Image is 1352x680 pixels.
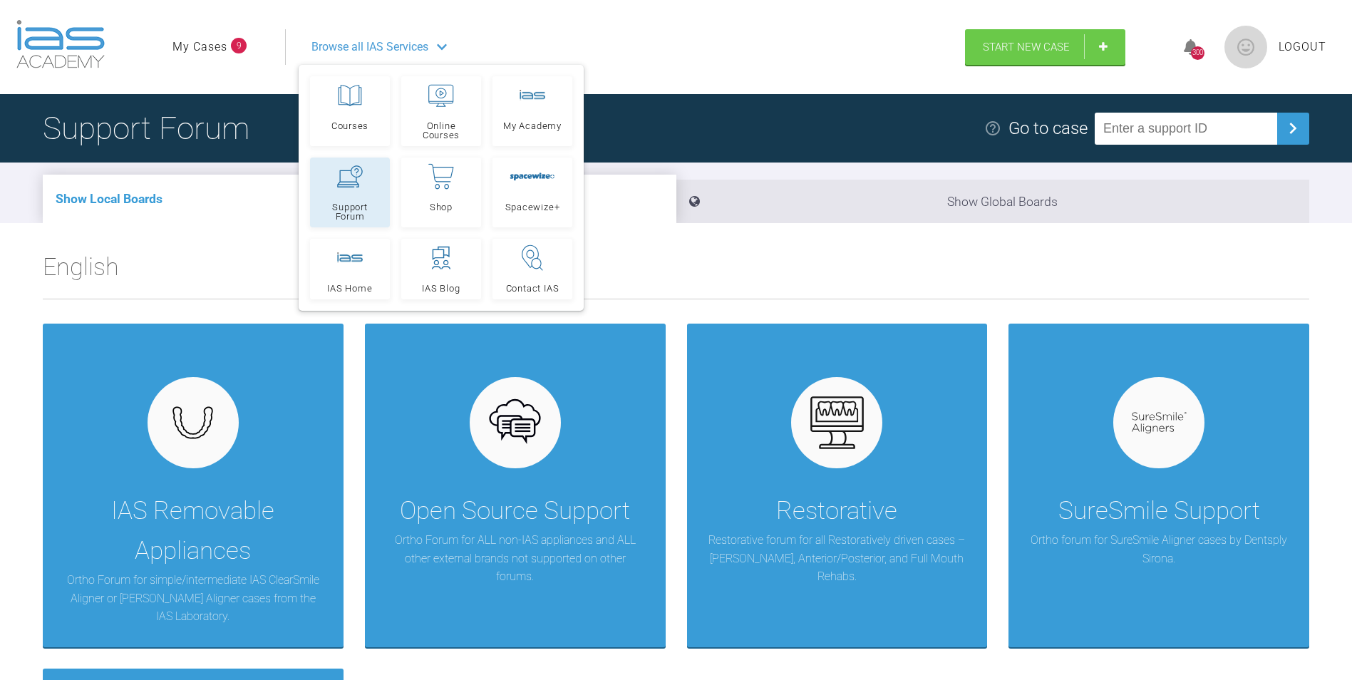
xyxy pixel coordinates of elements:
[422,284,460,293] span: IAS Blog
[1132,412,1187,434] img: suresmile.935bb804.svg
[16,20,105,68] img: logo-light.3e3ef733.png
[310,158,390,227] a: Support Forum
[1058,491,1260,531] div: SureSmile Support
[64,491,322,571] div: IAS Removable Appliances
[1030,531,1288,567] p: Ortho forum for SureSmile Aligner cases by Dentsply Sirona.
[1224,26,1267,68] img: profile.png
[965,29,1125,65] a: Start New Case
[408,121,475,140] span: Online Courses
[810,396,865,450] img: restorative.65e8f6b6.svg
[492,239,572,299] a: Contact IAS
[401,239,481,299] a: IAS Blog
[984,120,1001,137] img: help.e70b9f3d.svg
[331,121,368,130] span: Courses
[310,76,390,146] a: Courses
[327,284,372,293] span: IAS Home
[64,571,322,626] p: Ortho Forum for simple/intermediate IAS ClearSmile Aligner or [PERSON_NAME] Aligner cases from th...
[1008,115,1088,142] div: Go to case
[1095,113,1277,145] input: Enter a support ID
[43,324,344,647] a: IAS Removable AppliancesOrtho Forum for simple/intermediate IAS ClearSmile Aligner or [PERSON_NAM...
[503,121,562,130] span: My Academy
[1191,46,1204,60] div: 300
[310,239,390,299] a: IAS Home
[1008,324,1309,647] a: SureSmile SupportOrtho forum for SureSmile Aligner cases by Dentsply Sirona.
[165,402,220,443] img: removables.927eaa4e.svg
[172,38,227,56] a: My Cases
[492,76,572,146] a: My Academy
[311,38,428,56] span: Browse all IAS Services
[365,324,666,647] a: Open Source SupportOrtho Forum for ALL non-IAS appliances and ALL other external brands not suppo...
[43,103,249,153] h1: Support Forum
[708,531,966,586] p: Restorative forum for all Restoratively driven cases – [PERSON_NAME], Anterior/Posterior, and Ful...
[983,41,1070,53] span: Start New Case
[401,158,481,227] a: Shop
[776,491,897,531] div: Restorative
[506,284,559,293] span: Contact IAS
[231,38,247,53] span: 9
[1281,117,1304,140] img: chevronRight.28bd32b0.svg
[401,76,481,146] a: Online Courses
[687,324,988,647] a: RestorativeRestorative forum for all Restoratively driven cases – [PERSON_NAME], Anterior/Posteri...
[43,247,1309,299] h2: English
[487,396,542,450] img: opensource.6e495855.svg
[43,175,676,223] li: Show Local Boards
[505,202,560,212] span: Spacewize+
[1279,38,1326,56] a: Logout
[676,180,1310,223] li: Show Global Boards
[316,202,383,221] span: Support Forum
[492,158,572,227] a: Spacewize+
[386,531,644,586] p: Ortho Forum for ALL non-IAS appliances and ALL other external brands not supported on other forums.
[430,202,453,212] span: Shop
[400,491,630,531] div: Open Source Support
